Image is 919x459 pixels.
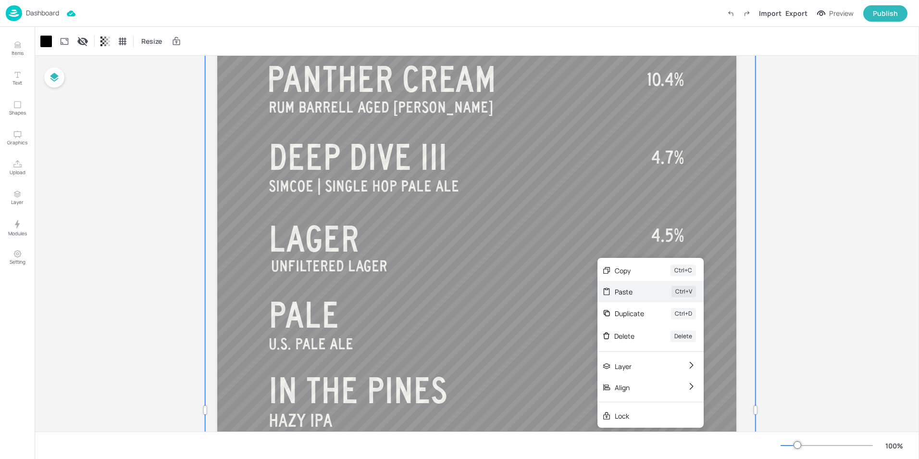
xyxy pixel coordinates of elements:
[882,441,906,451] div: 100 %
[269,220,360,258] span: LAGER
[615,382,659,393] div: Align
[671,265,696,276] div: Ctrl+C
[739,5,755,22] label: Redo (Ctrl + Y)
[785,8,807,18] div: Export
[269,178,459,194] span: SIMCOE | SINGLE HOP PALE ALE
[722,5,739,22] label: Undo (Ctrl + Z)
[829,8,854,19] div: Preview
[267,60,496,99] span: PANTHER CREAM
[269,296,339,334] span: PALE
[671,331,696,342] div: Delete
[614,331,644,341] div: Delete
[615,361,659,371] div: Layer
[671,286,696,297] div: Ctrl+V
[651,226,684,245] span: 4.5%
[75,34,90,49] div: Display condition
[647,70,684,89] span: 10.4%
[671,308,696,319] div: Ctrl+D
[651,148,684,167] span: 4.7%
[873,8,898,19] div: Publish
[615,266,644,276] div: Copy
[863,5,907,22] button: Publish
[811,6,859,21] button: Preview
[615,287,645,297] div: Paste
[269,411,333,430] span: HAZY IPA
[269,371,447,410] span: IN THE PINES
[269,138,447,177] span: DEEP DIVE III
[269,99,493,115] span: RUM BARRELL AGED [PERSON_NAME]
[271,257,387,274] span: UNFILTERED LAGER
[615,308,644,319] div: Duplicate
[6,5,22,21] img: logo-86c26b7e.jpg
[139,36,164,46] span: Resize
[269,335,353,352] span: U.S. PALE ALE
[759,8,782,18] div: Import
[615,411,673,421] div: Lock
[26,10,59,16] p: Dashboard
